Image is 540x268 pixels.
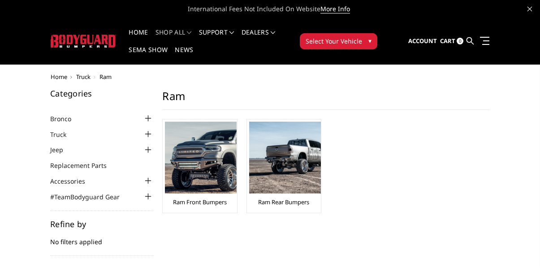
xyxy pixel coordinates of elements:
[51,73,67,81] a: Home
[50,220,153,228] h5: Refine by
[408,29,437,53] a: Account
[173,198,227,206] a: Ram Front Bumpers
[162,89,490,110] h1: Ram
[50,192,131,202] a: #TeamBodyguard Gear
[306,36,362,46] span: Select Your Vehicle
[320,4,350,13] a: More Info
[440,29,463,53] a: Cart 0
[50,114,82,123] a: Bronco
[175,47,193,64] a: News
[99,73,112,81] span: Ram
[76,73,91,81] a: Truck
[408,37,437,45] span: Account
[457,38,463,44] span: 0
[50,161,118,170] a: Replacement Parts
[50,220,153,256] div: No filters applied
[51,35,117,48] img: BODYGUARD BUMPERS
[258,198,309,206] a: Ram Rear Bumpers
[368,36,372,45] span: ▾
[129,29,148,47] a: Home
[300,33,377,49] button: Select Your Vehicle
[50,145,74,154] a: Jeep
[50,89,153,97] h5: Categories
[50,176,96,186] a: Accessories
[129,47,168,64] a: SEMA Show
[242,29,276,47] a: Dealers
[440,37,455,45] span: Cart
[50,130,78,139] a: Truck
[199,29,234,47] a: Support
[156,29,192,47] a: shop all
